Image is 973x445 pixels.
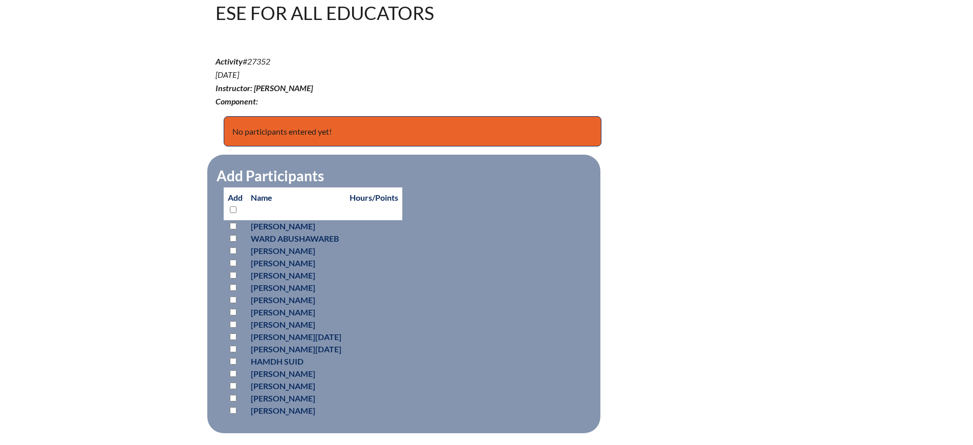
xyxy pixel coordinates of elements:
p: Name [251,192,341,204]
p: Add [228,192,243,216]
p: [PERSON_NAME] [251,306,341,319]
b: Instructor: [215,83,252,93]
p: [PERSON_NAME] [251,282,341,294]
p: [PERSON_NAME] [251,392,341,405]
p: [PERSON_NAME] [251,380,341,392]
legend: Add Participants [215,167,325,184]
p: No participants entered yet! [224,116,601,147]
p: [PERSON_NAME] [251,220,341,232]
span: [PERSON_NAME] [254,83,313,93]
b: Component: [215,96,258,106]
p: [PERSON_NAME] [251,368,341,380]
p: [PERSON_NAME] [251,319,341,331]
p: Ward Abushawareb [251,232,341,245]
p: [PERSON_NAME] [251,269,341,282]
p: Hamdh Suid [251,355,341,368]
h1: ESE For All Educators [215,4,552,22]
p: [PERSON_NAME][DATE] [251,331,341,343]
span: [DATE] [215,70,239,79]
p: #27352 [215,55,576,108]
p: [PERSON_NAME][DATE] [251,343,341,355]
p: [PERSON_NAME] [251,405,341,417]
p: Hours/Points [350,192,398,204]
p: [PERSON_NAME] [251,294,341,306]
p: [PERSON_NAME] [251,257,341,269]
p: [PERSON_NAME] [251,245,341,257]
b: Activity [215,56,243,66]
